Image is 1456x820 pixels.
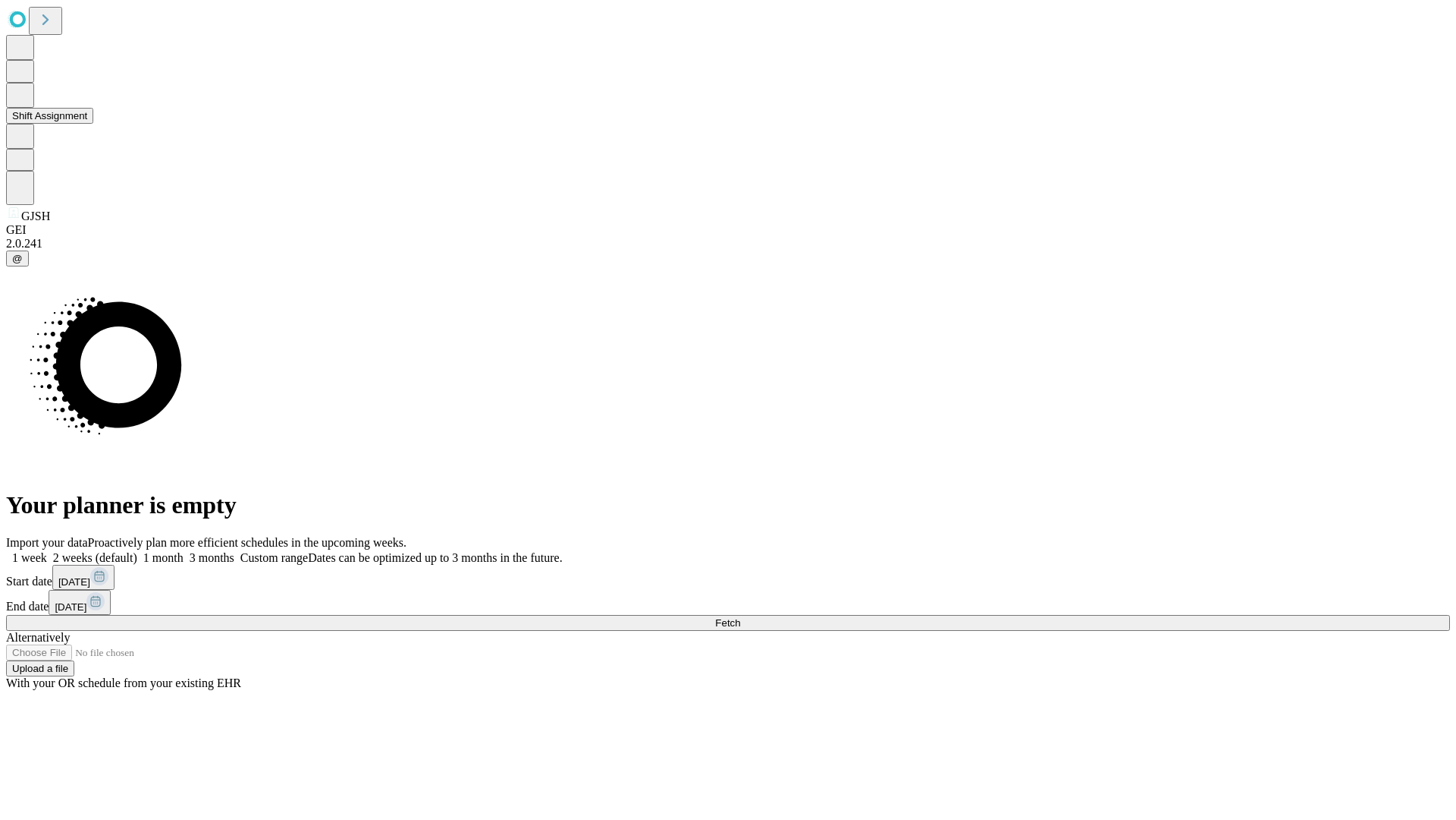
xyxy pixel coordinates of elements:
[6,631,70,644] span: Alternatively
[58,576,90,588] span: [DATE]
[12,253,23,264] span: @
[240,551,308,564] span: Custom range
[6,590,1450,615] div: End date
[49,590,111,615] button: [DATE]
[6,565,1450,590] div: Start date
[6,676,241,689] span: With your OR schedule from your existing EHR
[190,551,234,564] span: 3 months
[53,551,137,564] span: 2 weeks (default)
[143,551,184,564] span: 1 month
[715,617,740,629] span: Fetch
[6,615,1450,631] button: Fetch
[6,491,1450,519] h1: Your planner is empty
[6,661,74,676] button: Upload a file
[88,536,406,549] span: Proactively plan more efficient schedules in the upcoming weeks.
[21,210,50,222] span: GJSH
[55,601,86,613] span: [DATE]
[12,551,47,564] span: 1 week
[308,551,562,564] span: Dates can be optimized up to 3 months in the future.
[6,223,1450,237] div: GEI
[6,536,88,549] span: Import your data
[6,108,93,124] button: Shift Assignment
[6,237,1450,251] div: 2.0.241
[52,565,115,590] button: [DATE]
[6,251,29,266] button: @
